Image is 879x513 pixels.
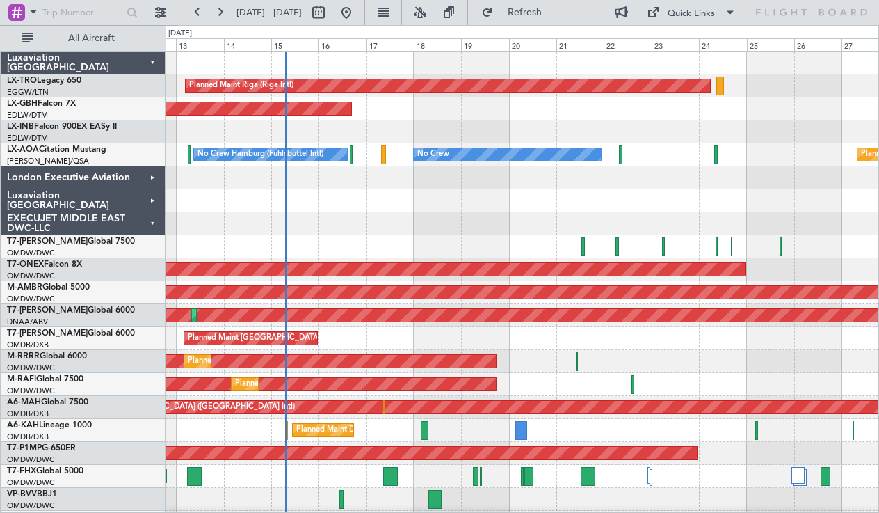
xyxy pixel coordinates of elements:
span: T7-[PERSON_NAME] [7,306,88,315]
input: Trip Number [42,2,122,23]
a: EDLW/DTM [7,110,48,120]
button: Refresh [475,1,558,24]
a: OMDW/DWC [7,271,55,281]
span: LX-INB [7,123,34,131]
a: OMDW/DWC [7,500,55,511]
div: 19 [461,38,508,51]
div: 20 [509,38,556,51]
span: A6-KAH [7,421,39,429]
div: No Crew Hamburg (Fuhlsbuttel Intl) [197,144,323,165]
a: OMDB/DXB [7,340,49,350]
a: M-RAFIGlobal 7500 [7,375,83,384]
span: T7-[PERSON_NAME] [7,237,88,246]
a: LX-GBHFalcon 7X [7,100,76,108]
a: T7-[PERSON_NAME]Global 7500 [7,237,135,246]
span: Refresh [496,8,554,17]
a: A6-KAHLineage 1000 [7,421,92,429]
div: Unplanned Maint [GEOGRAPHIC_DATA] ([GEOGRAPHIC_DATA] Intl) [53,397,295,418]
a: OMDW/DWC [7,386,55,396]
span: T7-P1MP [7,444,42,452]
span: LX-TRO [7,77,37,85]
span: All Aircraft [36,33,147,43]
a: T7-P1MPG-650ER [7,444,76,452]
div: 26 [794,38,841,51]
div: No Crew [417,144,449,165]
div: 21 [556,38,604,51]
span: T7-FHX [7,467,36,475]
button: Quick Links [640,1,743,24]
span: M-RAFI [7,375,36,384]
a: DNAA/ABV [7,317,48,327]
a: EGGW/LTN [7,87,49,97]
div: Planned Maint Dubai (Al Maktoum Intl) [235,374,372,395]
span: T7-[PERSON_NAME] [7,329,88,338]
a: M-RRRRGlobal 6000 [7,352,87,361]
span: A6-MAH [7,398,41,407]
a: M-AMBRGlobal 5000 [7,283,90,292]
div: Planned Maint Dubai (Al Maktoum Intl) [188,351,325,372]
a: [PERSON_NAME]/QSA [7,156,89,166]
div: Planned Maint Dubai (Al Maktoum Intl) [195,305,332,326]
a: A6-MAHGlobal 7500 [7,398,88,407]
a: LX-TROLegacy 650 [7,77,81,85]
a: T7-[PERSON_NAME]Global 6000 [7,329,135,338]
span: M-RRRR [7,352,40,361]
div: [DATE] [168,28,192,40]
span: LX-AOA [7,145,39,154]
div: 13 [176,38,223,51]
div: Planned Maint Riga (Riga Intl) [189,75,293,96]
a: OMDW/DWC [7,294,55,304]
div: Planned Maint Dubai (Al Maktoum Intl) [296,420,433,441]
div: 18 [414,38,461,51]
a: VP-BVVBBJ1 [7,490,57,498]
a: T7-[PERSON_NAME]Global 6000 [7,306,135,315]
a: OMDB/DXB [7,432,49,442]
div: 17 [366,38,414,51]
div: 23 [652,38,699,51]
div: 14 [224,38,271,51]
span: M-AMBR [7,283,42,292]
a: LX-AOACitation Mustang [7,145,106,154]
span: [DATE] - [DATE] [236,6,302,19]
div: 15 [271,38,318,51]
button: All Aircraft [15,27,151,49]
span: LX-GBH [7,100,38,108]
div: 25 [747,38,794,51]
a: OMDW/DWC [7,363,55,373]
a: OMDW/DWC [7,248,55,258]
a: T7-ONEXFalcon 8X [7,260,82,269]
a: LX-INBFalcon 900EX EASy II [7,123,117,131]
a: EDLW/DTM [7,133,48,143]
a: OMDW/DWC [7,455,55,465]
a: T7-FHXGlobal 5000 [7,467,83,475]
div: 24 [699,38,746,51]
div: 22 [604,38,651,51]
div: Quick Links [668,7,715,21]
span: VP-BVV [7,490,37,498]
div: 16 [318,38,366,51]
a: OMDW/DWC [7,478,55,488]
span: T7-ONEX [7,260,44,269]
a: OMDB/DXB [7,409,49,419]
div: Planned Maint [GEOGRAPHIC_DATA] ([GEOGRAPHIC_DATA] Intl) [188,328,420,349]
